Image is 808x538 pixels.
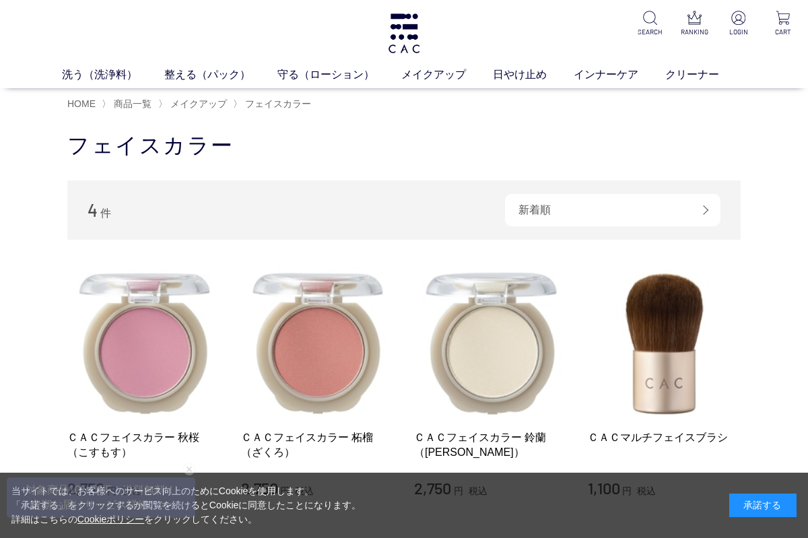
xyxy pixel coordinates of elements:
[588,430,741,444] a: ＣＡＣマルチフェイスブラシ
[769,27,797,37] p: CART
[158,98,230,110] li: 〉
[67,267,221,420] img: ＣＡＣフェイスカラー 秋桜（こすもす）
[277,67,401,83] a: 守る（ローション）
[62,67,164,83] a: 洗う（洗浄料）
[401,67,493,83] a: メイクアップ
[245,98,311,109] span: フェイスカラー
[102,98,155,110] li: 〉
[505,194,720,226] div: 新着順
[636,27,664,37] p: SEARCH
[242,98,311,109] a: フェイスカラー
[233,98,314,110] li: 〉
[588,267,741,420] img: ＣＡＣマルチフェイスブラシ
[67,131,741,160] h1: フェイスカラー
[168,98,227,109] a: メイクアップ
[67,430,221,459] a: ＣＡＣフェイスカラー 秋桜（こすもす）
[164,67,277,83] a: 整える（パック）
[67,98,96,109] a: HOME
[241,430,395,459] a: ＣＡＣフェイスカラー 柘榴（ざくろ）
[114,98,151,109] span: 商品一覧
[414,267,568,420] img: ＣＡＣフェイスカラー 鈴蘭（すずらん）
[170,98,227,109] span: メイクアップ
[493,67,574,83] a: 日やけ止め
[241,267,395,420] img: ＣＡＣフェイスカラー 柘榴（ざくろ）
[680,11,708,37] a: RANKING
[769,11,797,37] a: CART
[729,494,797,517] div: 承諾する
[88,199,98,220] span: 4
[725,11,753,37] a: LOGIN
[100,207,111,219] span: 件
[574,67,665,83] a: インナーケア
[680,27,708,37] p: RANKING
[111,98,151,109] a: 商品一覧
[636,11,664,37] a: SEARCH
[414,430,568,459] a: ＣＡＣフェイスカラー 鈴蘭（[PERSON_NAME]）
[386,13,422,53] img: logo
[665,67,746,83] a: クリーナー
[725,27,753,37] p: LOGIN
